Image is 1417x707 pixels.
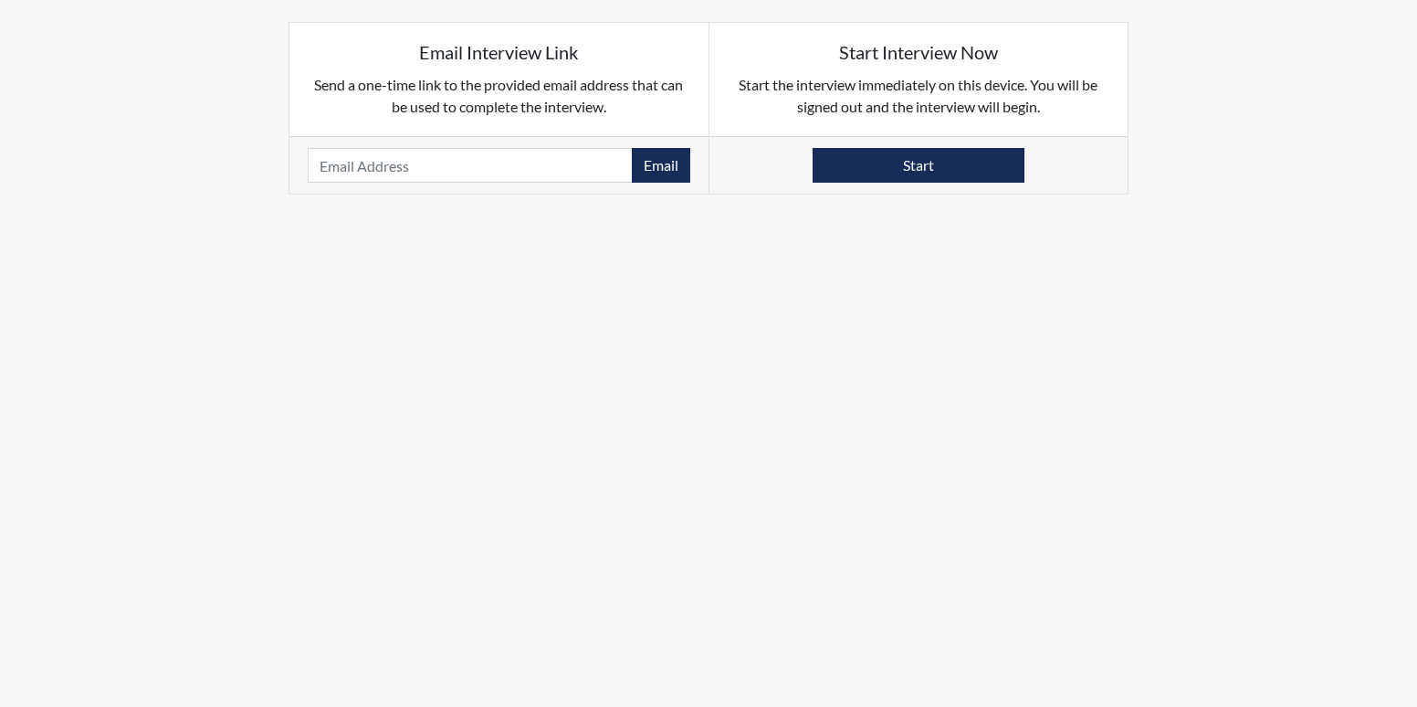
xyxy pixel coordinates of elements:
[308,148,633,183] input: Email Address
[632,148,690,183] button: Email
[308,41,690,63] h5: Email Interview Link
[308,74,690,118] p: Send a one-time link to the provided email address that can be used to complete the interview.
[728,41,1110,63] h5: Start Interview Now
[813,148,1024,183] button: Start
[728,74,1110,118] p: Start the interview immediately on this device. You will be signed out and the interview will begin.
